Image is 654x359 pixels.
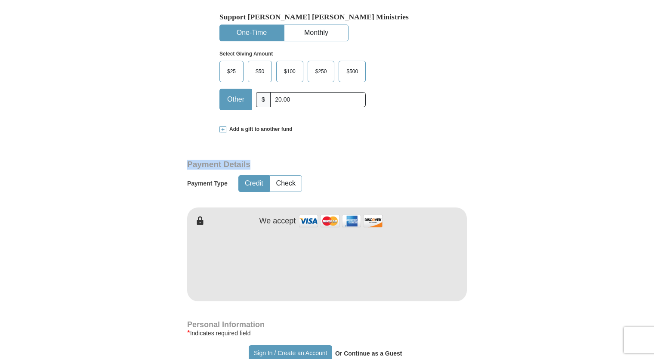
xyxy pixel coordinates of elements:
[342,65,362,78] span: $500
[223,65,240,78] span: $25
[284,25,348,41] button: Monthly
[187,160,407,170] h3: Payment Details
[220,25,284,41] button: One-Time
[256,92,271,107] span: $
[251,65,268,78] span: $50
[270,92,366,107] input: Other Amount
[311,65,331,78] span: $250
[187,321,467,328] h4: Personal Information
[187,180,228,187] h5: Payment Type
[270,176,302,192] button: Check
[226,126,293,133] span: Add a gift to another fund
[335,350,402,357] strong: Or Continue as a Guest
[280,65,300,78] span: $100
[219,12,435,22] h5: Support [PERSON_NAME] [PERSON_NAME] Ministries
[187,328,467,338] div: Indicates required field
[239,176,269,192] button: Credit
[259,217,296,226] h4: We accept
[298,212,384,230] img: credit cards accepted
[219,51,273,57] strong: Select Giving Amount
[223,93,249,106] span: Other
